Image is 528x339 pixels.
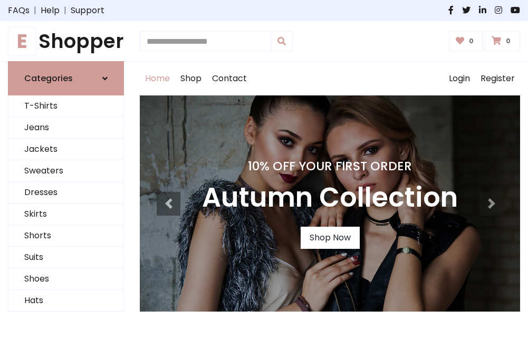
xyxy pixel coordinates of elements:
[8,182,123,204] a: Dresses
[8,225,123,247] a: Shorts
[8,30,124,53] a: EShopper
[175,62,207,95] a: Shop
[207,62,252,95] a: Contact
[8,268,123,290] a: Shoes
[8,290,123,312] a: Hats
[466,36,476,46] span: 0
[485,31,520,51] a: 0
[140,62,175,95] a: Home
[301,227,360,249] a: Shop Now
[202,159,458,173] h4: 10% Off Your First Order
[24,73,73,83] h6: Categories
[475,62,520,95] a: Register
[41,4,60,17] a: Help
[71,4,104,17] a: Support
[8,139,123,160] a: Jackets
[8,204,123,225] a: Skirts
[8,95,123,117] a: T-Shirts
[449,31,483,51] a: 0
[444,62,475,95] a: Login
[202,182,458,214] h3: Autumn Collection
[8,117,123,139] a: Jeans
[60,4,71,17] span: |
[503,36,513,46] span: 0
[8,160,123,182] a: Sweaters
[8,61,124,95] a: Categories
[8,30,124,53] h1: Shopper
[8,4,30,17] a: FAQs
[8,247,123,268] a: Suits
[30,4,41,17] span: |
[8,27,36,55] span: E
